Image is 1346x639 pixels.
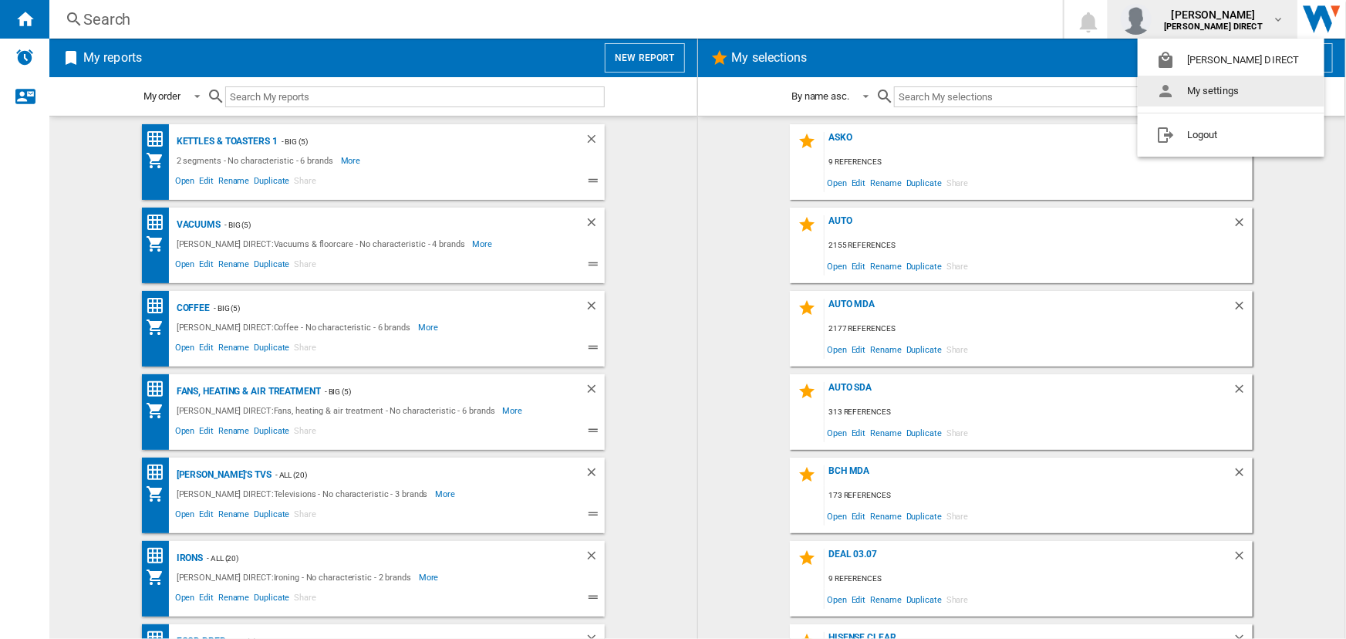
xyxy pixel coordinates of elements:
button: Logout [1138,120,1324,150]
button: [PERSON_NAME] DIRECT [1138,45,1324,76]
button: My settings [1138,76,1324,106]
